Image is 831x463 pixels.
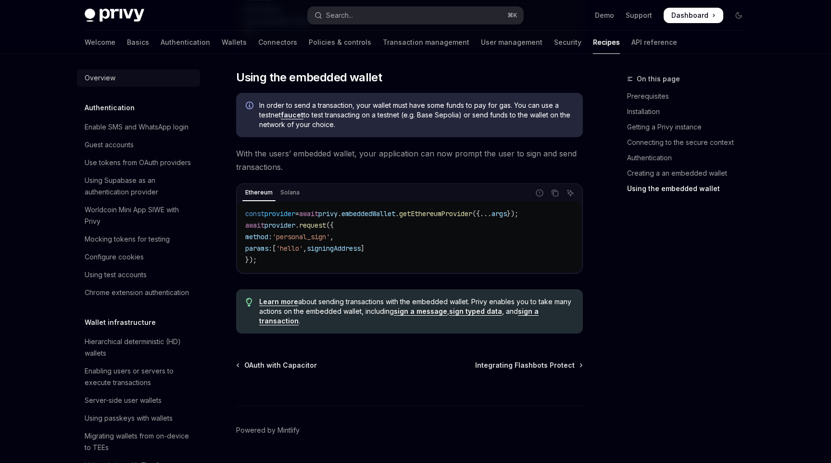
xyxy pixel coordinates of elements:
[491,209,507,218] span: args
[272,244,276,253] span: [
[77,136,200,154] a: Guest accounts
[77,266,200,283] a: Using test accounts
[85,395,162,406] div: Server-side user wallets
[236,425,300,435] a: Powered by Mintlify
[85,269,147,281] div: Using test accounts
[395,209,399,218] span: .
[564,187,577,199] button: Ask AI
[259,101,573,129] span: In order to send a transaction, your wallet must have some funds to pay for gas. You can use a te...
[394,307,447,316] a: sign a message
[664,8,723,23] a: Dashboard
[627,104,754,119] a: Installation
[161,31,210,54] a: Authentication
[85,251,144,263] div: Configure cookies
[276,244,303,253] span: 'hello'
[631,31,677,54] a: API reference
[85,9,144,22] img: dark logo
[77,392,200,409] a: Server-side user wallets
[295,221,299,230] span: .
[338,209,341,218] span: .
[475,360,575,370] span: Integrating Flashbots Protect
[85,287,189,298] div: Chrome extension authentication
[341,209,395,218] span: embeddedWallet
[671,11,708,20] span: Dashboard
[85,102,135,114] h5: Authentication
[326,10,353,21] div: Search...
[245,232,272,241] span: method:
[77,284,200,301] a: Chrome extension authentication
[731,8,746,23] button: Toggle dark mode
[383,31,469,54] a: Transaction management
[303,244,307,253] span: ,
[237,360,317,370] a: OAuth with Capacitor
[85,233,170,245] div: Mocking tokens for testing
[277,187,302,198] div: Solana
[627,119,754,135] a: Getting a Privy instance
[85,139,134,151] div: Guest accounts
[449,307,502,316] a: sign typed data
[281,111,303,119] a: faucet
[77,362,200,391] a: Enabling users or servers to execute transactions
[481,31,542,54] a: User management
[236,147,583,174] span: With the users’ embedded wallet, your application can now prompt the user to sign and send transa...
[308,7,523,24] button: Open search
[77,231,200,248] a: Mocking tokens for testing
[627,166,754,181] a: Creating a an embedded wallet
[85,31,115,54] a: Welcome
[77,118,200,136] a: Enable SMS and WhatsApp login
[480,209,491,218] span: ...
[259,297,298,306] a: Learn more
[77,69,200,87] a: Overview
[264,209,295,218] span: provider
[593,31,620,54] a: Recipes
[244,360,317,370] span: OAuth with Capacitor
[77,410,200,427] a: Using passkeys with wallets
[85,204,194,227] div: Worldcoin Mini App SIWE with Privy
[242,187,276,198] div: Ethereum
[554,31,581,54] a: Security
[127,31,149,54] a: Basics
[245,221,264,230] span: await
[77,248,200,266] a: Configure cookies
[85,72,115,84] div: Overview
[627,181,754,196] a: Using the embedded wallet
[361,244,365,253] span: ]
[627,135,754,150] a: Connecting to the secure context
[85,175,194,198] div: Using Supabase as an authentication provider
[246,298,252,307] svg: Tip
[299,221,326,230] span: request
[77,172,200,201] a: Using Supabase as an authentication provider
[626,11,652,20] a: Support
[245,256,257,264] span: });
[85,336,194,359] div: Hierarchical deterministic (HD) wallets
[637,73,680,85] span: On this page
[399,209,472,218] span: getEthereumProvider
[258,31,297,54] a: Connectors
[77,427,200,456] a: Migrating wallets from on-device to TEEs
[533,187,546,199] button: Report incorrect code
[507,12,517,19] span: ⌘ K
[627,89,754,104] a: Prerequisites
[326,221,334,230] span: ({
[627,150,754,166] a: Authentication
[272,232,330,241] span: 'personal_sign'
[77,154,200,171] a: Use tokens from OAuth providers
[222,31,247,54] a: Wallets
[77,333,200,362] a: Hierarchical deterministic (HD) wallets
[245,209,264,218] span: const
[85,317,156,328] h5: Wallet infrastructure
[85,121,189,133] div: Enable SMS and WhatsApp login
[309,31,371,54] a: Policies & controls
[472,209,480,218] span: ({
[264,221,295,230] span: provider
[85,412,173,424] div: Using passkeys with wallets
[246,102,255,111] svg: Info
[295,209,299,218] span: =
[507,209,518,218] span: });
[85,430,194,453] div: Migrating wallets from on-device to TEEs
[77,201,200,230] a: Worldcoin Mini App SIWE with Privy
[245,244,272,253] span: params:
[307,244,361,253] span: signingAddress
[475,360,582,370] a: Integrating Flashbots Protect
[85,157,191,168] div: Use tokens from OAuth providers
